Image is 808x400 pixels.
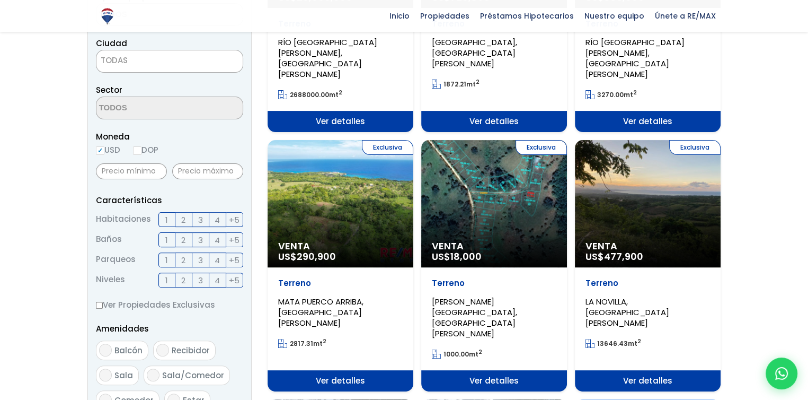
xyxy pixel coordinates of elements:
span: 3 [198,254,203,267]
span: US$ [278,250,336,263]
span: +5 [229,254,239,267]
span: RÍO [GEOGRAPHIC_DATA][PERSON_NAME], [GEOGRAPHIC_DATA][PERSON_NAME] [278,37,377,80]
span: 4 [215,233,220,247]
a: Exclusiva Venta US$290,900 Terreno MATA PUERCO ARRIBA, [GEOGRAPHIC_DATA][PERSON_NAME] 2817.31mt2 ... [268,140,413,392]
span: 2 [181,213,185,227]
span: 3 [198,213,203,227]
span: 1872.21 [443,80,466,89]
span: 4 [215,274,220,287]
span: 290,900 [297,250,336,263]
a: Exclusiva Venta US$18,000 Terreno [PERSON_NAME][GEOGRAPHIC_DATA], [GEOGRAPHIC_DATA][PERSON_NAME] ... [421,140,567,392]
span: 1 [165,213,168,227]
input: DOP [133,146,141,155]
span: Balcón [114,345,143,356]
span: 3270.00 [597,90,624,99]
sup: 2 [323,337,326,345]
span: +5 [229,213,239,227]
span: Recibidor [172,345,210,356]
span: Ver detalles [575,111,721,132]
span: 2688000.00 [290,90,329,99]
span: 4 [215,213,220,227]
span: Sector [96,84,122,95]
span: [PERSON_NAME][GEOGRAPHIC_DATA], [GEOGRAPHIC_DATA][PERSON_NAME] [432,296,517,339]
span: 18,000 [450,250,482,263]
span: 1 [165,274,168,287]
img: Logo de REMAX [98,7,117,25]
span: TODAS [96,50,243,73]
input: Precio mínimo [96,163,167,179]
span: +5 [229,274,239,287]
span: mt [432,350,482,359]
span: TODAS [96,53,243,68]
sup: 2 [637,337,641,345]
span: 1000.00 [443,350,469,359]
input: Recibidor [156,344,169,356]
span: Venta [585,241,710,251]
span: RÍO [GEOGRAPHIC_DATA][PERSON_NAME], [GEOGRAPHIC_DATA][PERSON_NAME] [585,37,685,80]
span: 2817.31 [290,339,313,348]
p: Terreno [432,278,556,289]
span: 477,900 [604,250,643,263]
span: TODAS [101,55,128,66]
span: US$ [432,250,482,263]
span: Moneda [96,130,243,143]
span: +5 [229,233,239,247]
span: US$ [585,250,643,263]
span: Ciudad [96,38,127,49]
textarea: Search [96,97,199,120]
a: Exclusiva Venta US$477,900 Terreno LA NOVILLA, [GEOGRAPHIC_DATA][PERSON_NAME] 13646.43mt2 Ver det... [575,140,721,392]
span: mt [432,80,480,89]
label: Ver Propiedades Exclusivas [96,298,243,311]
span: mt [585,339,641,348]
span: 1 [165,254,168,267]
sup: 2 [633,89,637,97]
span: Exclusiva [516,140,567,155]
sup: 2 [476,78,480,86]
input: Balcón [99,344,112,356]
span: mt [585,90,637,99]
span: 3 [198,233,203,247]
span: 3 [198,274,203,287]
input: Precio máximo [172,163,243,179]
span: Ver detalles [268,111,413,132]
span: 2 [181,274,185,287]
span: Ver detalles [575,370,721,392]
p: Terreno [585,278,710,289]
span: 1 [165,233,168,247]
span: mt [278,90,342,99]
span: [GEOGRAPHIC_DATA], [GEOGRAPHIC_DATA][PERSON_NAME] [432,37,517,69]
span: 2 [181,233,185,247]
span: mt [278,339,326,348]
span: Únete a RE/MAX [650,8,721,24]
span: Habitaciones [96,212,151,227]
span: MATA PUERCO ARRIBA, [GEOGRAPHIC_DATA][PERSON_NAME] [278,296,363,328]
input: Sala [99,369,112,381]
span: 2 [181,254,185,267]
p: Terreno [278,278,403,289]
sup: 2 [339,89,342,97]
span: Venta [432,241,556,251]
span: Nuestro equipo [579,8,650,24]
label: USD [96,143,120,156]
p: Características [96,194,243,207]
input: Sala/Comedor [147,369,159,381]
label: DOP [133,143,158,156]
span: 4 [215,254,220,267]
input: Ver Propiedades Exclusivas [96,302,103,309]
span: Baños [96,232,122,247]
span: Exclusiva [362,140,413,155]
span: Sala/Comedor [162,370,224,381]
span: Propiedades [415,8,475,24]
span: Préstamos Hipotecarios [475,8,579,24]
span: Inicio [384,8,415,24]
span: Ver detalles [421,370,567,392]
span: Exclusiva [669,140,721,155]
span: Ver detalles [421,111,567,132]
span: Niveles [96,273,125,288]
input: USD [96,146,104,155]
span: Parqueos [96,253,136,267]
span: LA NOVILLA, [GEOGRAPHIC_DATA][PERSON_NAME] [585,296,669,328]
span: Sala [114,370,133,381]
sup: 2 [478,348,482,356]
span: Ver detalles [268,370,413,392]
